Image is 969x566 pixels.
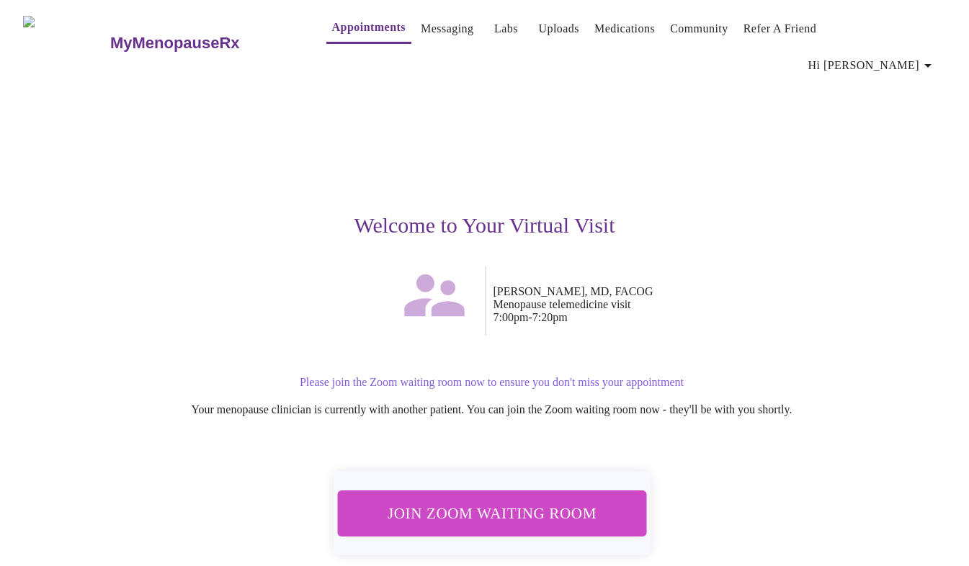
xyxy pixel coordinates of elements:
button: Medications [589,14,661,43]
button: Refer a Friend [738,14,823,43]
button: Hi [PERSON_NAME] [803,51,942,80]
a: MyMenopauseRx [108,18,297,68]
a: Messaging [421,19,473,39]
a: Uploads [538,19,579,39]
h3: Welcome to Your Virtual Visit [41,213,929,238]
button: Uploads [532,14,585,43]
img: MyMenopauseRx Logo [23,16,108,70]
p: Your menopause clinician is currently with another patient. You can join the Zoom waiting room no... [55,403,929,416]
p: [PERSON_NAME], MD, FACOG Menopause telemedicine visit 7:00pm - 7:20pm [494,285,929,324]
span: Join Zoom Waiting Room [356,500,627,526]
button: Join Zoom Waiting Room [337,490,646,536]
button: Labs [483,14,529,43]
p: Please join the Zoom waiting room now to ensure you don't miss your appointment [55,376,929,389]
a: Appointments [332,17,406,37]
span: Hi [PERSON_NAME] [808,55,937,76]
button: Messaging [415,14,479,43]
button: Community [664,14,734,43]
button: Appointments [326,13,411,44]
h3: MyMenopauseRx [110,34,240,53]
a: Labs [494,19,518,39]
a: Community [670,19,728,39]
a: Medications [594,19,655,39]
a: Refer a Friend [744,19,817,39]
